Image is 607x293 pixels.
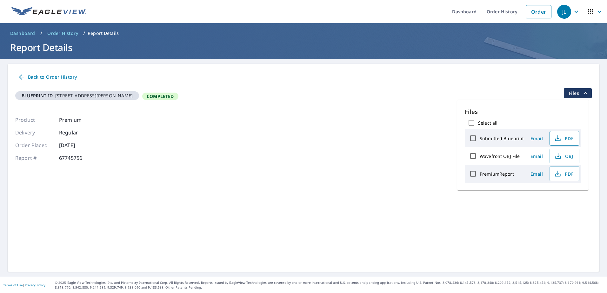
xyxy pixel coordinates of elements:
li: / [83,29,85,37]
p: Report Details [88,30,119,36]
span: Email [529,171,544,177]
a: Order [526,5,551,18]
p: 67745756 [59,154,97,162]
p: Product [15,116,53,124]
span: [STREET_ADDRESS][PERSON_NAME] [18,93,137,99]
img: EV Logo [11,7,86,16]
label: PremiumReport [480,171,514,177]
a: Privacy Policy [25,283,45,287]
p: © 2025 Eagle View Technologies, Inc. and Pictometry International Corp. All Rights Reserved. Repo... [55,280,604,290]
a: Order History [45,28,81,38]
span: PDF [554,170,574,178]
button: Email [527,169,547,179]
span: PDF [554,134,574,142]
button: Email [527,151,547,161]
button: filesDropdownBtn-67745756 [564,88,592,98]
p: [DATE] [59,141,97,149]
button: OBJ [550,149,579,163]
nav: breadcrumb [8,28,599,38]
div: JL [557,5,571,19]
em: Blueprint ID [22,93,53,99]
p: Delivery [15,129,53,136]
p: Files [465,107,581,116]
a: Back to Order History [15,71,79,83]
span: Dashboard [10,30,35,36]
span: Email [529,135,544,141]
h1: Report Details [8,41,599,54]
label: Submitted Blueprint [480,135,524,141]
li: / [40,29,42,37]
span: Completed [143,93,178,99]
label: Select all [478,120,497,126]
span: Order History [47,30,78,36]
p: | [3,283,45,287]
p: Report # [15,154,53,162]
span: Back to Order History [18,73,77,81]
span: Email [529,153,544,159]
label: Wavefront OBJ File [480,153,520,159]
a: Dashboard [8,28,38,38]
button: PDF [550,166,579,181]
span: Files [569,89,589,97]
p: Order Placed [15,141,53,149]
span: OBJ [554,152,574,160]
p: Premium [59,116,97,124]
button: PDF [550,131,579,146]
p: Regular [59,129,97,136]
button: Email [527,133,547,143]
a: Terms of Use [3,283,23,287]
